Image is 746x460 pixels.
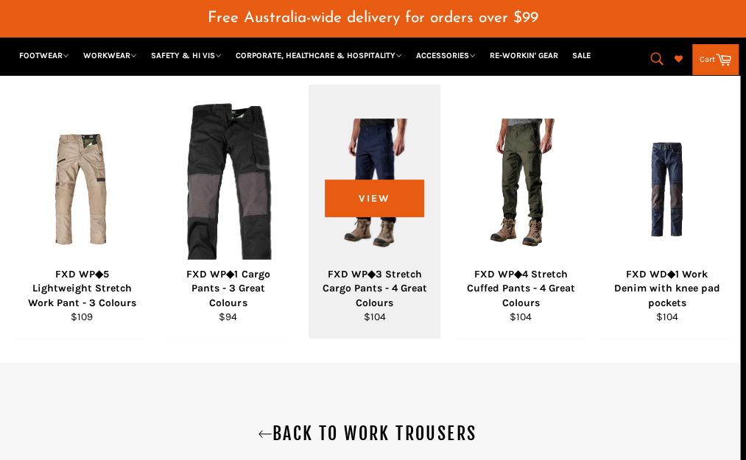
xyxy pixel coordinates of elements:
div: $104 [610,310,724,324]
div: $94 [172,310,285,324]
div: FXD WP◆5 Lightweight Stretch Work Pant - 3 Colours [26,267,139,310]
a: FXD WP◆4 Stretch Cuffed Pants - 4 Great Colours - Workin' Gear FXD WP◆4 Stretch Cuffed Pants - 4 ... [455,85,587,339]
a: CORPORATE, HEALTHCARE & HOSPITALITY [230,44,408,67]
a: FOOTWEAR [13,44,75,67]
a: Back to WORK TROUSERS [9,422,725,446]
div: FXD WD◆1 Work Denim with knee pad pockets [610,267,724,310]
a: RE-WORKIN' GEAR [484,44,564,67]
a: workin gear - FXD WP-5 LIGHTWEIGHT STRETCH WORK PANTS FXD WP◆5 Lightweight Stretch Work Pant - 3 ... [16,85,148,339]
a: FXD WP◆3 Stretch Cargo Pants - 4 Great Colours - Workin' Gear FXD WP◆3 Stretch Cargo Pants - 4 Gr... [309,85,440,339]
img: FXD WD◆1 Work Denim with knee pad pockets - Workin' Gear [619,142,714,237]
a: FXD WP◆1 Cargo Pants - 4 Great Colours - Workin' Gear FXD WP◆1 Cargo Pants - 3 Great Colours $94 [163,85,295,339]
img: workin gear - FXD WP-5 LIGHTWEIGHT STRETCH WORK PANTS [35,130,130,249]
a: SALE [566,44,597,67]
a: WORKWEAR [77,44,143,67]
img: FXD WP◆4 Stretch Cuffed Pants - 4 Great Colours - Workin' Gear [474,118,569,261]
span: Free Australia-wide delivery for orders over $99 [208,10,538,26]
div: $104 [464,310,577,324]
a: Cart [692,44,739,75]
a: ACCESSORIES [410,44,482,67]
a: FXD WD◆1 Work Denim with knee pad pockets - Workin' Gear FXD WD◆1 Work Denim with knee pad pocket... [601,85,733,339]
img: FXD WP◆1 Cargo Pants - 4 Great Colours - Workin' Gear [182,103,275,276]
div: FXD WP◆3 Stretch Cargo Pants - 4 Great Colours [318,267,432,310]
span: View [325,180,424,217]
div: $109 [26,310,139,324]
a: SAFETY & HI VIS [145,44,228,67]
div: FXD WP◆1 Cargo Pants - 3 Great Colours [172,267,285,310]
div: FXD WP◆4 Stretch Cuffed Pants - 4 Great Colours [464,267,577,310]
